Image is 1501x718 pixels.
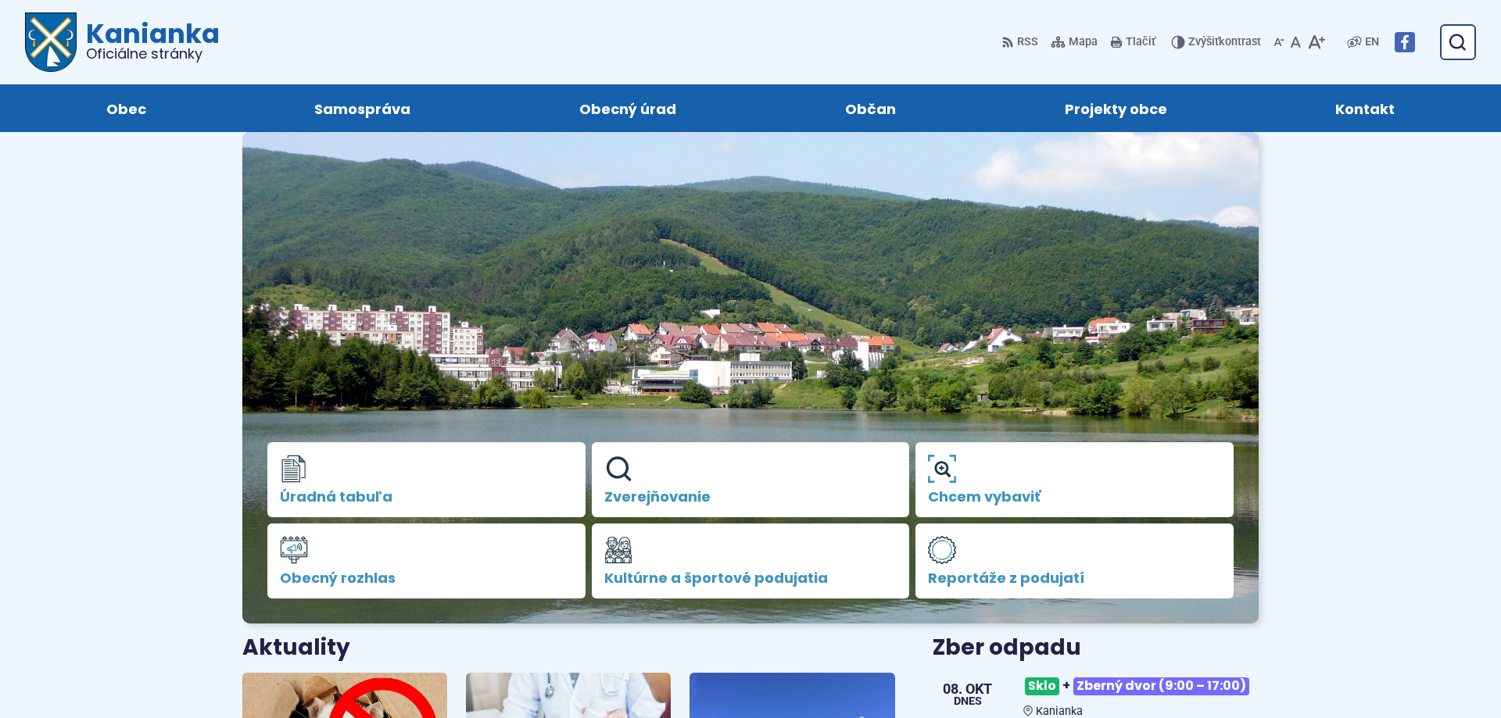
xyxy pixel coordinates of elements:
[1017,33,1038,52] span: RSS
[592,523,910,598] a: Kultúrne a športové podujatia
[1065,84,1167,132] span: Projekty obce
[1171,26,1264,59] button: Zvýšiťkontrast
[845,84,896,132] span: Občan
[943,682,992,696] span: 08. okt
[928,570,1221,586] span: Reportáže z podujatí
[267,523,586,598] a: Obecný rozhlas
[996,84,1236,132] a: Projekty obce
[933,636,1259,660] h3: Zber odpadu
[1304,26,1328,59] button: Zväčšiť veľkosť písma
[1001,26,1041,59] a: RSS
[267,442,586,517] a: Úradná tabuľa
[77,20,220,61] h1: Kanianka
[314,84,410,132] span: Samospráva
[1126,36,1155,49] span: Tlačiť
[510,84,745,132] a: Obecný úrad
[280,570,573,586] span: Obecný rozhlas
[1036,705,1083,718] span: Kanianka
[1048,26,1101,59] a: Mapa
[1365,33,1379,52] span: EN
[604,570,897,586] span: Kultúrne a športové podujatia
[1188,35,1219,48] span: Zvýšiť
[943,696,992,707] span: Dnes
[106,84,146,132] span: Obec
[1023,671,1259,702] h3: +
[1188,36,1261,49] span: kontrast
[25,13,77,72] img: Prejsť na domovskú stránku
[1395,32,1415,52] img: Prejsť na Facebook stránku
[1362,33,1382,52] a: EN
[1025,677,1059,695] span: Sklo
[25,13,220,72] a: Logo Kanianka, prejsť na domovskú stránku.
[915,523,1234,598] a: Reportáže z podujatí
[933,671,1259,718] a: Sklo+Zberný dvor (9:00 – 17:00) Kanianka 08. okt Dnes
[1335,84,1395,132] span: Kontakt
[86,47,220,61] span: Oficiálne stránky
[928,489,1221,505] span: Chcem vybaviť
[242,636,350,660] h3: Aktuality
[604,489,897,505] span: Zverejňovanie
[246,84,480,132] a: Samospráva
[1288,26,1304,59] button: Nastaviť pôvodnú veľkosť písma
[579,84,676,132] span: Obecný úrad
[1069,33,1098,52] span: Mapa
[1073,677,1249,695] span: Zberný dvor (9:00 – 17:00)
[915,442,1234,517] a: Chcem vybaviť
[776,84,965,132] a: Občan
[592,442,910,517] a: Zverejňovanie
[1266,84,1463,132] a: Kontakt
[1107,26,1159,59] button: Tlačiť
[38,84,215,132] a: Obec
[1270,26,1288,59] button: Zmenšiť veľkosť písma
[280,489,573,505] span: Úradná tabuľa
